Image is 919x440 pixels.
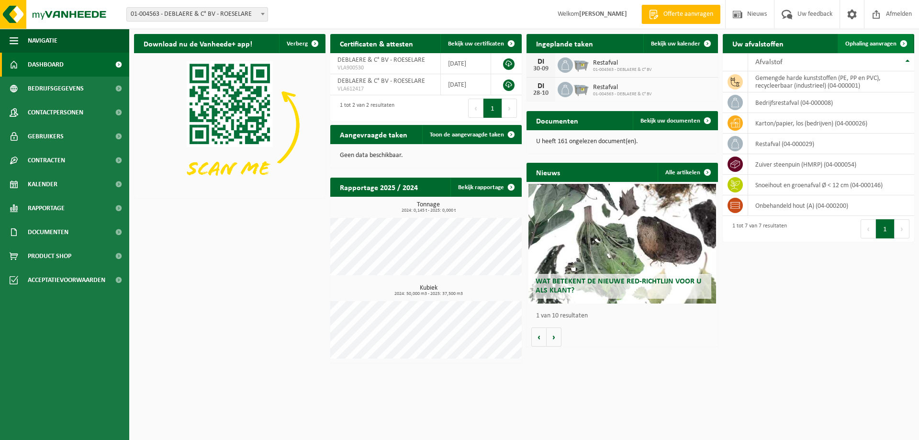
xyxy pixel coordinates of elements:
p: Geen data beschikbaar. [340,152,512,159]
span: 2024: 50,000 m3 - 2025: 37,500 m3 [335,292,522,296]
img: Download de VHEPlus App [134,53,325,197]
span: Bedrijfsgegevens [28,77,84,101]
span: Bekijk uw documenten [640,118,700,124]
button: Next [895,219,909,238]
span: Kalender [28,172,57,196]
button: Vorige [531,327,547,347]
span: 2024: 0,145 t - 2025: 0,000 t [335,208,522,213]
p: U heeft 161 ongelezen document(en). [536,138,708,145]
span: Documenten [28,220,68,244]
span: Toon de aangevraagde taken [430,132,504,138]
button: Volgende [547,327,561,347]
span: Gebruikers [28,124,64,148]
h2: Documenten [527,111,588,130]
button: Verberg [279,34,325,53]
button: Next [502,99,517,118]
a: Bekijk rapportage [450,178,521,197]
span: Bekijk uw kalender [651,41,700,47]
span: Wat betekent de nieuwe RED-richtlijn voor u als klant? [536,278,701,294]
td: onbehandeld hout (A) (04-000200) [748,195,914,216]
strong: [PERSON_NAME] [579,11,627,18]
span: DEBLAERE & C° BV - ROESELARE [337,56,425,64]
span: Restafval [593,84,652,91]
span: Afvalstof [755,58,783,66]
img: WB-2500-GAL-GY-01 [573,56,589,72]
td: snoeihout en groenafval Ø < 12 cm (04-000146) [748,175,914,195]
h3: Tonnage [335,202,522,213]
span: Dashboard [28,53,64,77]
h2: Uw afvalstoffen [723,34,793,53]
td: [DATE] [441,53,491,74]
span: Product Shop [28,244,71,268]
span: Rapportage [28,196,65,220]
span: Contactpersonen [28,101,83,124]
span: Restafval [593,59,652,67]
a: Alle artikelen [658,163,717,182]
div: 28-10 [531,90,550,97]
span: VLA612417 [337,85,433,93]
p: 1 van 10 resultaten [536,313,713,319]
span: VLA900530 [337,64,433,72]
span: 01-004563 - DEBLAERE & C° BV [593,91,652,97]
button: Previous [861,219,876,238]
td: bedrijfsrestafval (04-000008) [748,92,914,113]
span: Bekijk uw certificaten [448,41,504,47]
td: gemengde harde kunststoffen (PE, PP en PVC), recycleerbaar (industrieel) (04-000001) [748,71,914,92]
td: [DATE] [441,74,491,95]
a: Wat betekent de nieuwe RED-richtlijn voor u als klant? [528,184,716,304]
a: Bekijk uw kalender [643,34,717,53]
span: Acceptatievoorwaarden [28,268,105,292]
button: 1 [483,99,502,118]
a: Toon de aangevraagde taken [422,125,521,144]
div: 30-09 [531,66,550,72]
a: Bekijk uw documenten [633,111,717,130]
span: 01-004563 - DEBLAERE & C° BV - ROESELARE [127,8,268,21]
h2: Rapportage 2025 / 2024 [330,178,427,196]
div: 1 tot 2 van 2 resultaten [335,98,394,119]
h2: Certificaten & attesten [330,34,423,53]
h2: Nieuws [527,163,570,181]
h2: Download nu de Vanheede+ app! [134,34,262,53]
a: Ophaling aanvragen [838,34,913,53]
span: Navigatie [28,29,57,53]
span: DEBLAERE & C° BV - ROESELARE [337,78,425,85]
a: Offerte aanvragen [641,5,720,24]
button: 1 [876,219,895,238]
h3: Kubiek [335,285,522,296]
span: Offerte aanvragen [661,10,716,19]
div: DI [531,82,550,90]
h2: Aangevraagde taken [330,125,417,144]
a: Bekijk uw certificaten [440,34,521,53]
td: karton/papier, los (bedrijven) (04-000026) [748,113,914,134]
img: WB-2500-GAL-GY-01 [573,80,589,97]
div: 1 tot 7 van 7 resultaten [728,218,787,239]
td: zuiver steenpuin (HMRP) (04-000054) [748,154,914,175]
button: Previous [468,99,483,118]
h2: Ingeplande taken [527,34,603,53]
span: 01-004563 - DEBLAERE & C° BV - ROESELARE [126,7,268,22]
span: 01-004563 - DEBLAERE & C° BV [593,67,652,73]
span: Verberg [287,41,308,47]
span: Contracten [28,148,65,172]
div: DI [531,58,550,66]
span: Ophaling aanvragen [845,41,897,47]
td: restafval (04-000029) [748,134,914,154]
